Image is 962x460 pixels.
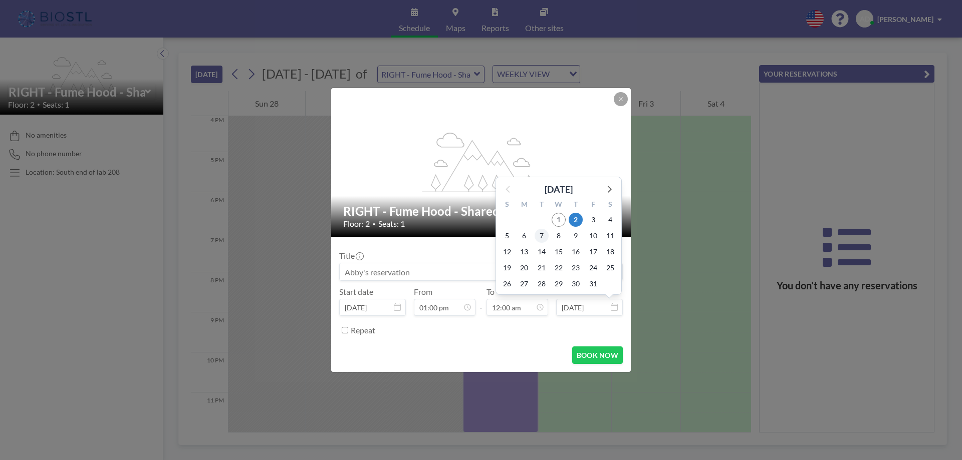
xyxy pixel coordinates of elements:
[552,229,566,243] span: Wednesday, October 8, 2025
[603,261,617,275] span: Saturday, October 25, 2025
[535,229,549,243] span: Tuesday, October 7, 2025
[535,277,549,291] span: Tuesday, October 28, 2025
[569,261,583,275] span: Thursday, October 23, 2025
[550,199,567,212] div: W
[378,219,405,229] span: Seats: 1
[545,182,573,196] div: [DATE]
[500,261,514,275] span: Sunday, October 19, 2025
[343,219,370,229] span: Floor: 2
[517,245,531,259] span: Monday, October 13, 2025
[414,287,432,297] label: From
[422,132,541,192] g: flex-grow: 1.2;
[586,213,600,227] span: Friday, October 3, 2025
[603,213,617,227] span: Saturday, October 4, 2025
[351,325,375,335] label: Repeat
[572,346,623,364] button: BOOK NOW
[517,261,531,275] span: Monday, October 20, 2025
[500,277,514,291] span: Sunday, October 26, 2025
[552,261,566,275] span: Wednesday, October 22, 2025
[586,261,600,275] span: Friday, October 24, 2025
[569,277,583,291] span: Thursday, October 30, 2025
[552,213,566,227] span: Wednesday, October 1, 2025
[517,229,531,243] span: Monday, October 6, 2025
[586,245,600,259] span: Friday, October 17, 2025
[569,229,583,243] span: Thursday, October 9, 2025
[603,229,617,243] span: Saturday, October 11, 2025
[343,204,620,219] h2: RIGHT - Fume Hood - Shared
[586,277,600,291] span: Friday, October 31, 2025
[500,245,514,259] span: Sunday, October 12, 2025
[339,287,373,297] label: Start date
[517,277,531,291] span: Monday, October 27, 2025
[569,213,583,227] span: Thursday, October 2, 2025
[487,287,495,297] label: To
[339,251,363,261] label: Title
[586,229,600,243] span: Friday, October 10, 2025
[535,245,549,259] span: Tuesday, October 14, 2025
[569,245,583,259] span: Thursday, October 16, 2025
[584,199,601,212] div: F
[552,245,566,259] span: Wednesday, October 15, 2025
[535,261,549,275] span: Tuesday, October 21, 2025
[602,199,619,212] div: S
[479,290,483,312] span: -
[533,199,550,212] div: T
[340,263,622,280] input: Abby's reservation
[499,199,516,212] div: S
[552,277,566,291] span: Wednesday, October 29, 2025
[603,245,617,259] span: Saturday, October 18, 2025
[567,199,584,212] div: T
[372,220,376,228] span: •
[500,229,514,243] span: Sunday, October 5, 2025
[516,199,533,212] div: M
